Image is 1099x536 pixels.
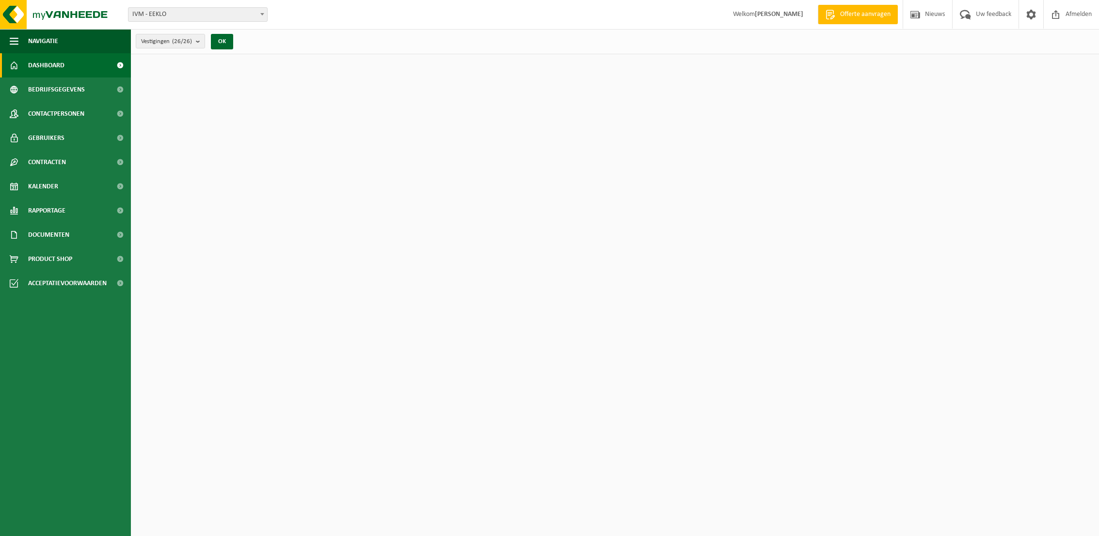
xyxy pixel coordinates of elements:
span: IVM - EEKLO [128,7,268,22]
span: Contracten [28,150,66,174]
a: Offerte aanvragen [818,5,898,24]
span: Rapportage [28,199,65,223]
span: Bedrijfsgegevens [28,77,85,102]
span: Contactpersonen [28,102,84,126]
span: Kalender [28,174,58,199]
span: Navigatie [28,29,58,53]
span: Acceptatievoorwaarden [28,271,107,295]
span: Product Shop [28,247,72,271]
button: Vestigingen(26/26) [136,34,205,48]
strong: [PERSON_NAME] [755,11,803,18]
count: (26/26) [172,38,192,45]
span: Dashboard [28,53,64,77]
span: Documenten [28,223,69,247]
button: OK [211,34,233,49]
span: Gebruikers [28,126,64,150]
span: Vestigingen [141,34,192,49]
span: Offerte aanvragen [838,10,893,19]
span: IVM - EEKLO [128,8,267,21]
